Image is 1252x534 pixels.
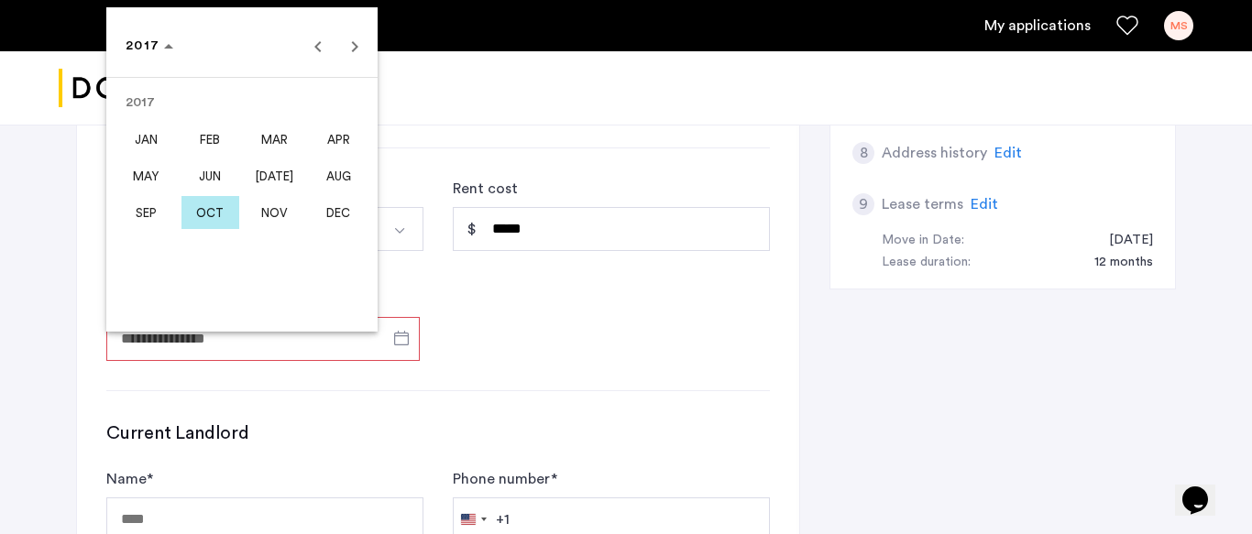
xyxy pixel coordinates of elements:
[1175,461,1234,516] iframe: chat widget
[126,39,159,52] span: 2017
[117,159,175,192] span: MAY
[181,196,239,229] span: OCT
[306,121,370,158] button: April 2017
[310,123,368,156] span: APR
[306,194,370,231] button: December 2017
[242,158,306,194] button: July 2017
[242,194,306,231] button: November 2017
[246,159,303,192] span: [DATE]
[117,196,175,229] span: SEP
[310,159,368,192] span: AUG
[178,121,242,158] button: February 2017
[300,27,336,64] button: Previous year
[336,27,373,64] button: Next year
[114,158,178,194] button: May 2017
[310,196,368,229] span: DEC
[178,158,242,194] button: June 2017
[114,84,370,121] td: 2017
[181,123,239,156] span: FEB
[178,194,242,231] button: October 2017
[114,121,178,158] button: January 2017
[306,158,370,194] button: August 2017
[118,29,181,62] button: Choose date
[117,123,175,156] span: JAN
[246,123,303,156] span: MAR
[114,194,178,231] button: September 2017
[242,121,306,158] button: March 2017
[181,159,239,192] span: JUN
[246,196,303,229] span: NOV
